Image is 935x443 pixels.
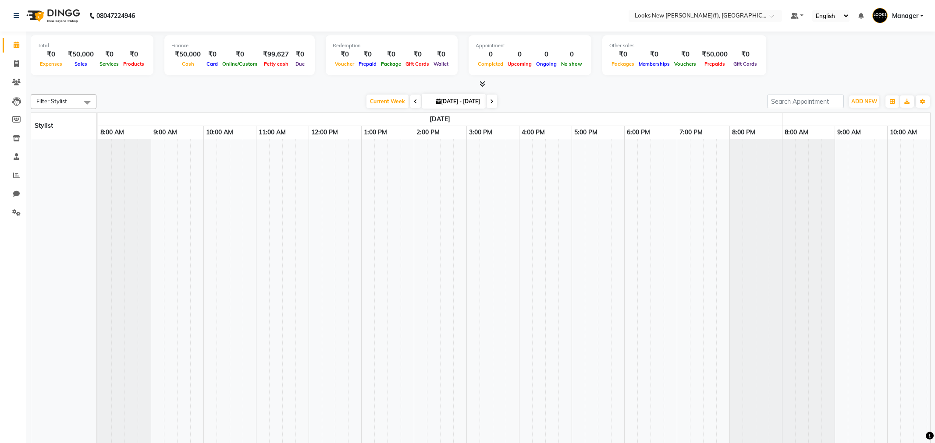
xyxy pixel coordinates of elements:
div: 0 [534,49,559,60]
a: 12:00 PM [309,126,340,139]
div: ₹0 [636,49,672,60]
a: 9:00 AM [151,126,179,139]
div: ₹0 [204,49,220,60]
span: Gift Cards [403,61,431,67]
span: Completed [476,61,505,67]
span: ADD NEW [851,98,877,105]
div: ₹0 [379,49,403,60]
div: Other sales [609,42,759,49]
a: 4:00 PM [519,126,547,139]
div: 0 [505,49,534,60]
div: 0 [476,49,505,60]
span: Card [204,61,220,67]
b: 08047224946 [96,4,135,28]
div: ₹0 [121,49,146,60]
span: Ongoing [534,61,559,67]
span: Stylist [35,122,53,130]
a: 2:00 PM [414,126,442,139]
div: ₹0 [431,49,451,60]
span: Due [293,61,307,67]
span: Prepaid [356,61,379,67]
span: Online/Custom [220,61,260,67]
div: ₹99,627 [260,49,292,60]
div: ₹50,000 [64,49,97,60]
span: Sales [72,61,89,67]
a: 11:00 AM [256,126,288,139]
span: Filter Stylist [36,98,67,105]
span: Products [121,61,146,67]
span: Services [97,61,121,67]
div: ₹0 [292,49,308,60]
a: 8:00 PM [730,126,757,139]
span: [DATE] - [DATE] [434,98,482,105]
span: Petty cash [262,61,291,67]
span: Memberships [636,61,672,67]
a: 5:00 PM [572,126,600,139]
div: ₹0 [97,49,121,60]
a: 6:00 PM [625,126,652,139]
input: Search Appointment [767,95,844,108]
a: 1:00 PM [362,126,389,139]
a: September 1, 2025 [427,113,452,126]
div: Appointment [476,42,584,49]
span: Voucher [333,61,356,67]
a: 8:00 AM [782,126,811,139]
div: ₹0 [403,49,431,60]
span: No show [559,61,584,67]
img: Manager [872,8,888,23]
div: ₹50,000 [171,49,204,60]
div: ₹0 [38,49,64,60]
div: Total [38,42,146,49]
span: Manager [892,11,918,21]
div: ₹0 [333,49,356,60]
a: 9:00 AM [835,126,863,139]
div: Redemption [333,42,451,49]
span: Wallet [431,61,451,67]
img: logo [22,4,82,28]
a: 3:00 PM [467,126,494,139]
span: Cash [180,61,196,67]
div: 0 [559,49,584,60]
a: 7:00 PM [677,126,705,139]
button: ADD NEW [849,95,879,108]
span: Upcoming [505,61,534,67]
div: Finance [171,42,308,49]
a: 8:00 AM [98,126,126,139]
div: ₹0 [731,49,759,60]
div: ₹0 [220,49,260,60]
div: ₹0 [356,49,379,60]
div: ₹0 [609,49,636,60]
span: Package [379,61,403,67]
div: ₹50,000 [698,49,731,60]
span: Vouchers [672,61,698,67]
a: 10:00 AM [204,126,235,139]
span: Expenses [38,61,64,67]
div: ₹0 [672,49,698,60]
span: Prepaids [702,61,727,67]
span: Current Week [366,95,409,108]
a: 10:00 AM [888,126,919,139]
span: Packages [609,61,636,67]
span: Gift Cards [731,61,759,67]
